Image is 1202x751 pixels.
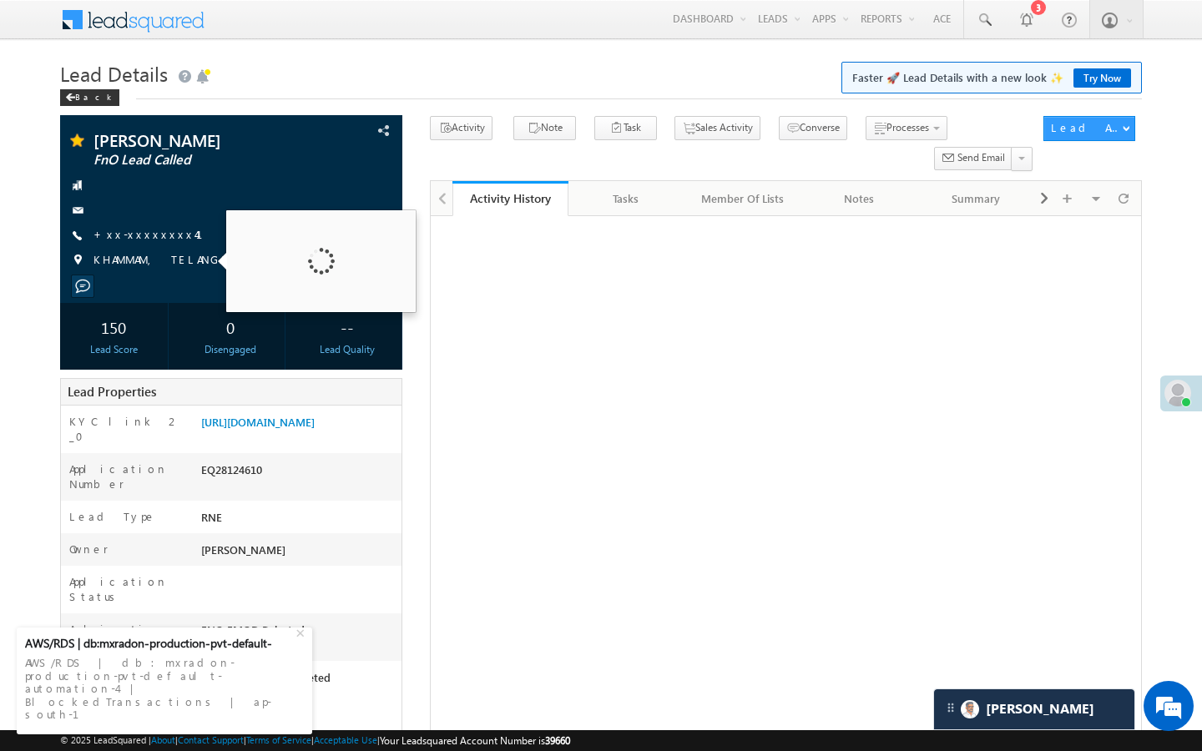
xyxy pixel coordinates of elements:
button: Converse [779,116,847,140]
div: + [292,622,312,642]
div: Lead Actions [1051,120,1122,135]
div: carter-dragCarter[PERSON_NAME] [933,688,1135,730]
span: KHAMMAM, TELANGANA [93,252,237,269]
label: Application Status [69,574,184,604]
button: Activity [430,116,492,140]
button: Processes [866,116,947,140]
span: FnO Lead Called [93,152,305,169]
label: KYC link 2_0 [69,414,184,444]
div: FNO EMOD Rejected [197,622,402,645]
div: 0 [181,311,280,342]
a: +xx-xxxxxxxx41 [93,227,223,241]
span: © 2025 LeadSquared | | | | | [60,733,570,748]
span: Your Leadsquared Account Number is [380,734,570,747]
button: Lead Actions [1043,116,1135,141]
div: 150 [64,311,164,342]
div: Back [60,89,119,106]
span: Carter [986,701,1094,717]
label: Owner [69,542,109,557]
a: Contact Support [178,734,244,745]
div: Disengaged [181,342,280,357]
div: Lead Quality [298,342,397,357]
a: About [151,734,175,745]
a: Try Now [1073,68,1131,88]
span: Faster 🚀 Lead Details with a new look ✨ [852,69,1131,86]
a: Tasks [568,181,685,216]
div: Member Of Lists [699,189,787,209]
a: [URL][DOMAIN_NAME] [201,415,315,429]
div: Tasks [582,189,670,209]
a: Acceptable Use [314,734,377,745]
button: Send Email [934,147,1013,171]
a: Activity History [452,181,569,216]
div: Activity History [465,190,557,206]
span: Lead Details [60,60,168,87]
div: Lead Score [64,342,164,357]
label: Lead Type [69,509,156,524]
a: Back [60,88,128,103]
a: Terms of Service [246,734,311,745]
button: Sales Activity [674,116,760,140]
button: Task [594,116,657,140]
a: Notes [801,181,918,216]
div: AWS/RDS | db:mxradon-production-pvt-default-automation-4 | BlockedTransactions | ap-south-1 [25,651,304,726]
a: Member Of Lists [685,181,802,216]
label: Application Status New [69,622,184,652]
div: EQ28124610 [197,461,402,485]
img: Carter [961,700,979,718]
div: Notes [815,189,903,209]
a: Summary [918,181,1035,216]
span: 39660 [545,734,570,747]
span: [PERSON_NAME] [201,542,285,557]
img: carter-drag [944,701,957,714]
button: Note [513,116,576,140]
span: [PERSON_NAME] [93,132,305,149]
span: Send Email [957,150,1005,165]
div: RNE [197,509,402,532]
span: Lead Properties [68,383,156,400]
div: -- [298,311,397,342]
span: Processes [886,121,929,134]
div: Summary [932,189,1020,209]
div: AWS/RDS | db:mxradon-production-pvt-default-automa... [25,636,294,651]
label: Application Number [69,461,184,491]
